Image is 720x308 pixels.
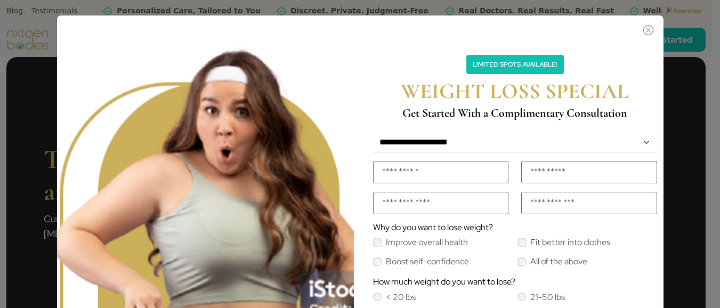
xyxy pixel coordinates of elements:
[373,223,493,232] label: Why do you want to lose weight?
[375,106,655,120] h4: Get Started With a Complimentary Consultation
[373,278,515,286] label: How much weight do you want to lose?
[373,133,657,152] select: Default select example
[367,21,656,34] button: Close
[530,238,610,247] label: Fit better into clothes
[375,78,655,104] h2: WEIGHT LOSS SPECIAL
[530,293,565,302] label: 21-50 lbs
[386,293,416,302] label: < 20 lbs
[466,55,564,74] p: Limited Spots Available!
[530,257,587,266] label: All of the above
[386,238,468,247] label: Improve overall health
[386,257,469,266] label: Boost self-confidence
